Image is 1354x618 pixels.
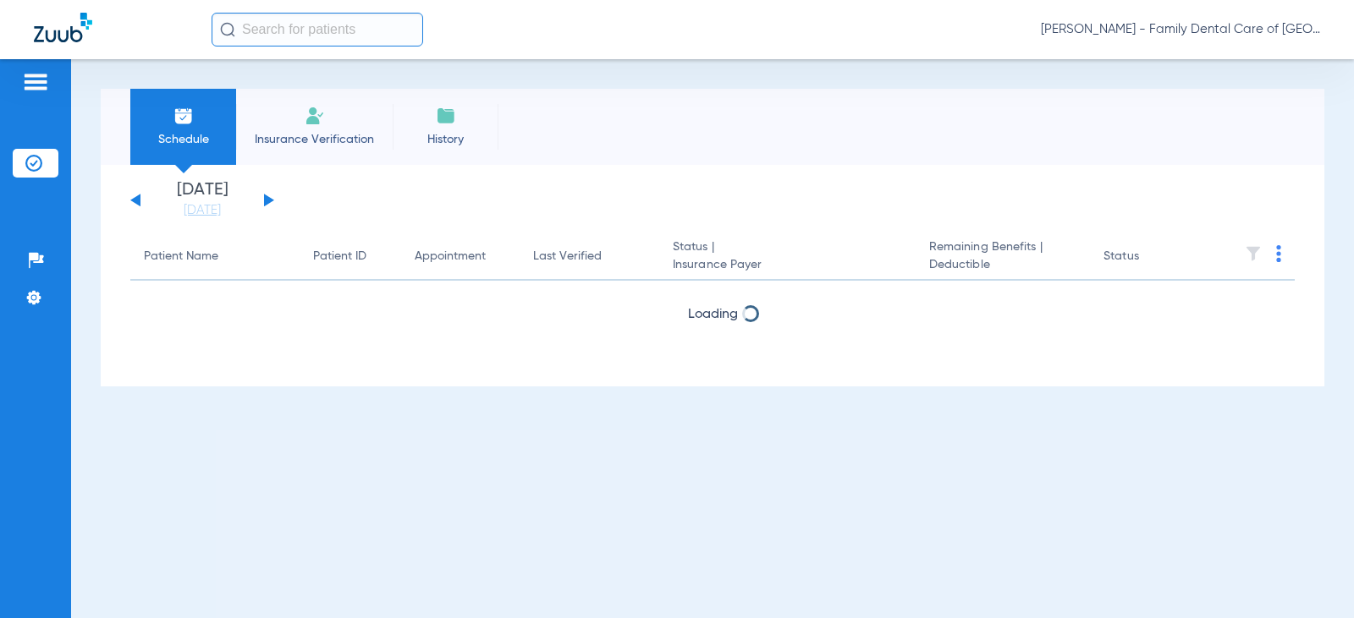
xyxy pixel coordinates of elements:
[415,248,486,265] div: Appointment
[436,106,456,126] img: History
[688,308,738,321] span: Loading
[405,131,486,148] span: History
[916,233,1090,281] th: Remaining Benefits |
[313,248,388,265] div: Patient ID
[533,248,646,265] div: Last Verified
[673,256,902,274] span: Insurance Payer
[249,131,380,148] span: Insurance Verification
[144,248,286,265] div: Patient Name
[929,256,1076,274] span: Deductible
[305,106,325,126] img: Manual Insurance Verification
[143,131,223,148] span: Schedule
[659,233,916,281] th: Status |
[415,248,506,265] div: Appointment
[313,248,366,265] div: Patient ID
[22,72,49,92] img: hamburger-icon
[1245,245,1262,262] img: filter.svg
[151,202,253,219] a: [DATE]
[144,248,218,265] div: Patient Name
[212,13,423,46] input: Search for patients
[1041,21,1320,38] span: [PERSON_NAME] - Family Dental Care of [GEOGRAPHIC_DATA]
[151,182,253,219] li: [DATE]
[533,248,602,265] div: Last Verified
[220,22,235,37] img: Search Icon
[1090,233,1204,281] th: Status
[173,106,194,126] img: Schedule
[1276,245,1281,262] img: group-dot-blue.svg
[34,13,92,42] img: Zuub Logo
